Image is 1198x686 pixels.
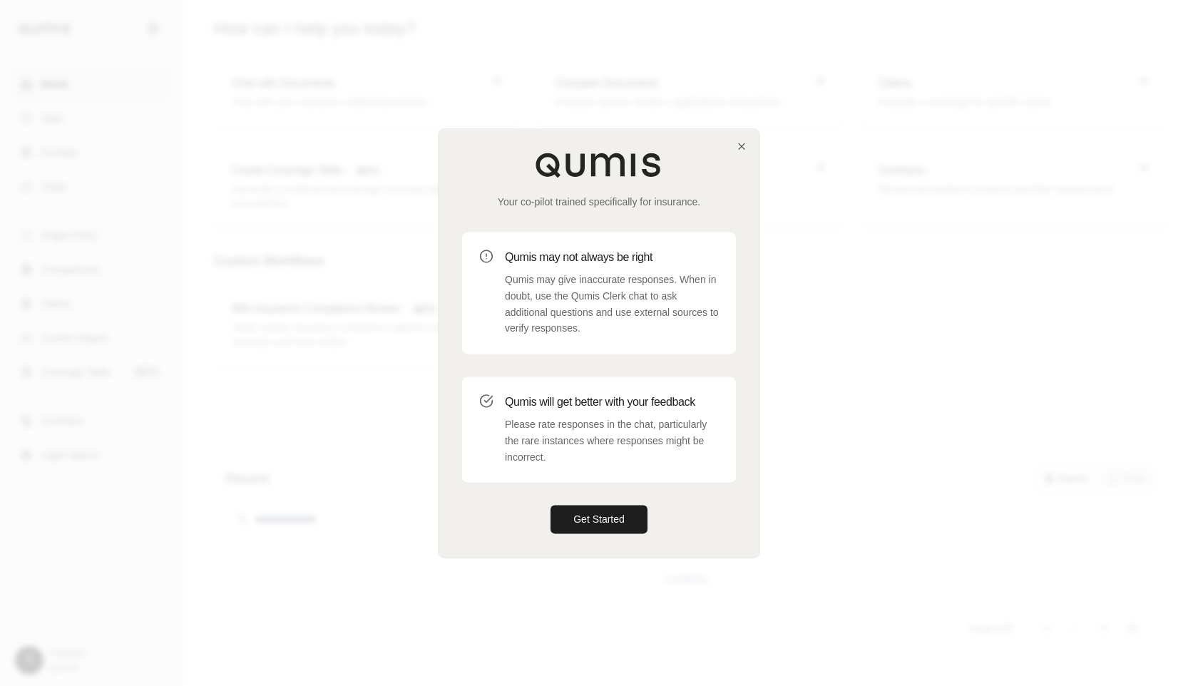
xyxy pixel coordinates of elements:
[505,249,719,266] h3: Qumis may not always be right
[551,506,647,534] button: Get Started
[535,152,663,178] img: Qumis Logo
[505,272,719,337] p: Qumis may give inaccurate responses. When in doubt, use the Qumis Clerk chat to ask additional qu...
[505,416,719,465] p: Please rate responses in the chat, particularly the rare instances where responses might be incor...
[505,394,719,411] h3: Qumis will get better with your feedback
[462,195,736,209] p: Your co-pilot trained specifically for insurance.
